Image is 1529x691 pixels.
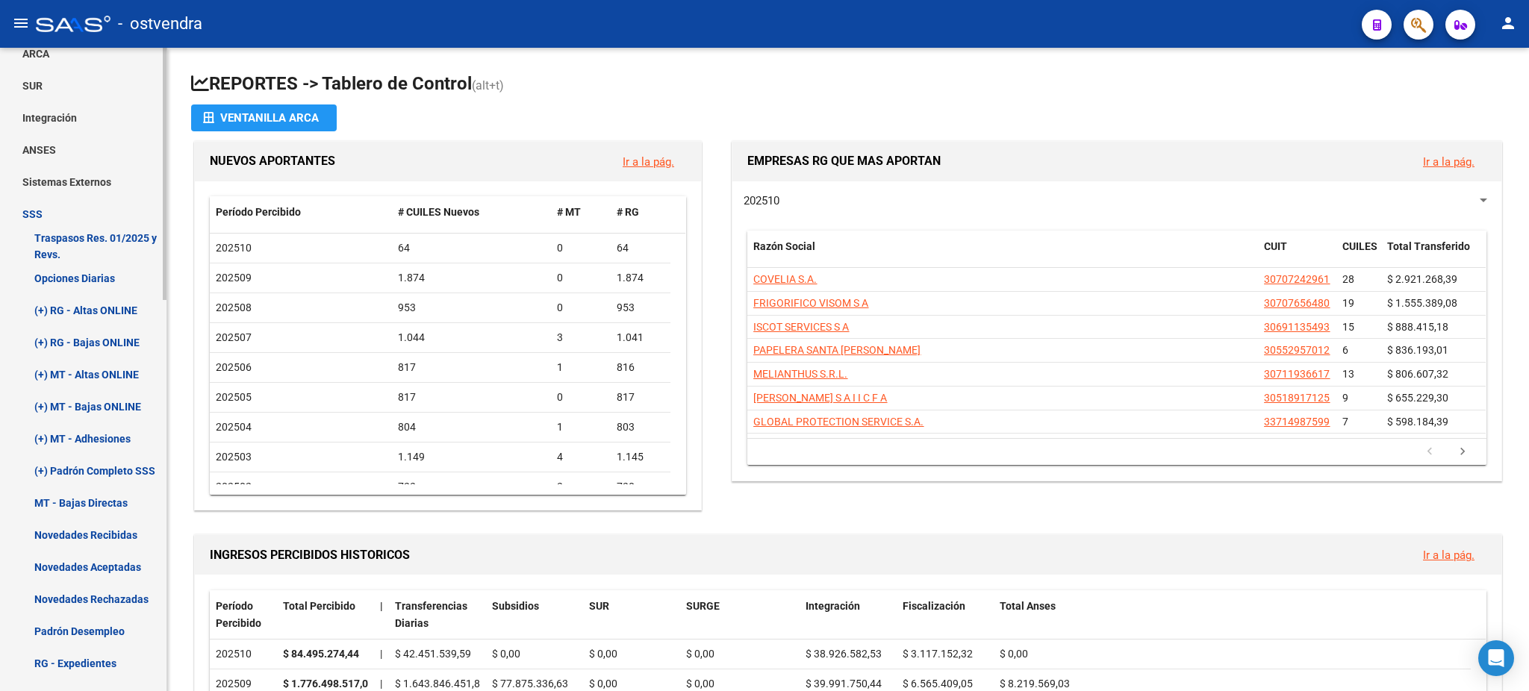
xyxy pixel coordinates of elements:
[1264,321,1330,333] span: 30691135493
[1416,444,1444,460] a: go to previous page
[617,206,639,218] span: # RG
[617,269,664,287] div: 1.874
[1387,392,1448,404] span: $ 655.229,30
[216,600,261,629] span: Período Percibido
[216,301,252,313] span: 202508
[472,78,504,93] span: (alt+t)
[398,389,546,406] div: 817
[753,392,887,404] span: [PERSON_NAME] S A I I C F A
[551,196,611,228] datatable-header-cell: # MT
[398,269,546,287] div: 1.874
[589,600,609,612] span: SUR
[395,678,486,690] span: $ 1.643.846.451,87
[1381,231,1486,280] datatable-header-cell: Total Transferido
[283,648,359,660] strong: $ 84.495.274,44
[1387,416,1448,428] span: $ 598.184,39
[216,206,301,218] span: Período Percibido
[806,648,882,660] span: $ 38.926.582,53
[617,299,664,316] div: 953
[1411,148,1486,175] button: Ir a la pág.
[557,240,605,257] div: 0
[216,421,252,433] span: 202504
[203,104,325,131] div: Ventanilla ARCA
[1342,321,1354,333] span: 15
[380,648,382,660] span: |
[216,451,252,463] span: 202503
[210,196,392,228] datatable-header-cell: Período Percibido
[753,368,847,380] span: MELIANTHUS S.R.L.
[686,678,714,690] span: $ 0,00
[395,648,471,660] span: $ 42.451.539,59
[392,196,552,228] datatable-header-cell: # CUILES Nuevos
[1342,240,1377,252] span: CUILES
[617,419,664,436] div: 803
[216,272,252,284] span: 202509
[1264,344,1330,356] span: 30552957012
[398,419,546,436] div: 804
[216,481,252,493] span: 202502
[611,148,686,175] button: Ir a la pág.
[1423,155,1474,169] a: Ir a la pág.
[557,329,605,346] div: 3
[753,297,868,309] span: FRIGORIFICO VISOM S A
[283,678,374,690] strong: $ 1.776.498.517,02
[1336,231,1381,280] datatable-header-cell: CUILES
[210,590,277,640] datatable-header-cell: Período Percibido
[210,154,335,168] span: NUEVOS APORTANTES
[398,448,546,466] div: 1.149
[1342,344,1348,356] span: 6
[1342,392,1348,404] span: 9
[389,590,486,640] datatable-header-cell: Transferencias Diarias
[398,478,546,495] div: 733
[1264,416,1330,428] span: 33714987599
[557,419,605,436] div: 1
[12,14,30,32] mat-icon: menu
[753,240,815,252] span: Razón Social
[623,155,674,169] a: Ir a la pág.
[1258,231,1336,280] datatable-header-cell: CUIT
[1387,368,1448,380] span: $ 806.607,32
[994,590,1471,640] datatable-header-cell: Total Anses
[753,416,924,428] span: GLOBAL PROTECTION SERVICE S.A.
[1478,640,1514,676] div: Open Intercom Messenger
[557,206,581,218] span: # MT
[557,448,605,466] div: 4
[557,389,605,406] div: 0
[1387,297,1457,309] span: $ 1.555.389,08
[617,448,664,466] div: 1.145
[753,273,817,285] span: COVELIA S.A.
[589,648,617,660] span: $ 0,00
[380,600,383,612] span: |
[216,645,271,663] div: 202510
[753,344,921,356] span: PAPELERA SANTA [PERSON_NAME]
[1423,548,1474,562] a: Ir a la pág.
[216,331,252,343] span: 202507
[617,329,664,346] div: 1.041
[398,206,479,218] span: # CUILES Nuevos
[1411,541,1486,569] button: Ir a la pág.
[1448,444,1477,460] a: go to next page
[800,590,897,640] datatable-header-cell: Integración
[903,678,973,690] span: $ 6.565.409,05
[1264,368,1330,380] span: 30711936617
[747,231,1258,280] datatable-header-cell: Razón Social
[686,648,714,660] span: $ 0,00
[1342,416,1348,428] span: 7
[216,242,252,254] span: 202510
[897,590,994,640] datatable-header-cell: Fiscalización
[1387,321,1448,333] span: $ 888.415,18
[191,72,1505,98] h1: REPORTES -> Tablero de Control
[1387,240,1470,252] span: Total Transferido
[1499,14,1517,32] mat-icon: person
[1264,392,1330,404] span: 30518917125
[1264,240,1287,252] span: CUIT
[191,104,337,131] button: Ventanilla ARCA
[395,600,467,629] span: Transferencias Diarias
[492,648,520,660] span: $ 0,00
[283,600,355,612] span: Total Percibido
[1387,273,1457,285] span: $ 2.921.268,39
[398,329,546,346] div: 1.044
[1342,368,1354,380] span: 13
[216,361,252,373] span: 202506
[557,269,605,287] div: 0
